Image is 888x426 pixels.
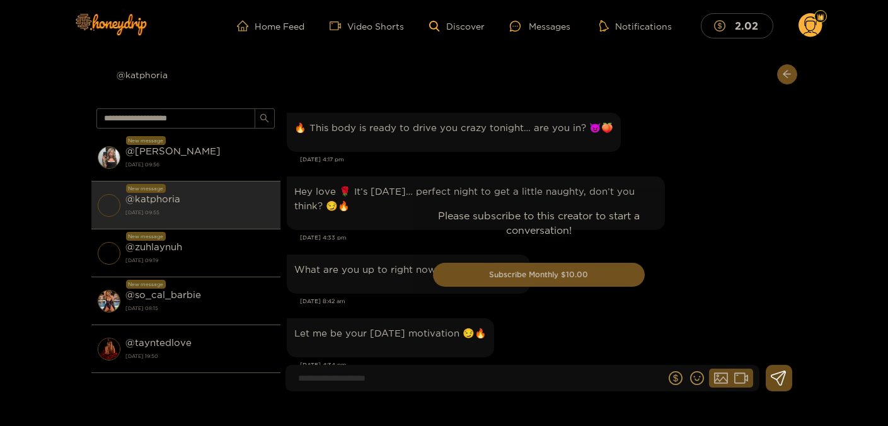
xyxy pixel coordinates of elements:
[125,350,274,362] strong: [DATE] 19:50
[433,209,645,238] p: Please subscribe to this creator to start a conversation!
[125,289,201,300] strong: @ so_cal_barbie
[433,263,645,287] button: Subscribe Monthly $10.00
[733,19,760,32] mark: 2.02
[91,64,280,84] div: @katphoria
[510,19,570,33] div: Messages
[777,64,797,84] button: arrow-left
[126,232,166,241] div: New message
[126,184,166,193] div: New message
[98,242,120,265] img: conversation
[98,338,120,360] img: conversation
[714,20,732,32] span: dollar
[260,113,269,124] span: search
[330,20,347,32] span: video-camera
[782,69,792,80] span: arrow-left
[98,290,120,313] img: conversation
[125,337,192,348] strong: @ tayntedlove
[817,13,824,21] img: Fan Level
[125,255,274,266] strong: [DATE] 09:19
[125,146,221,156] strong: @ [PERSON_NAME]
[330,20,404,32] a: Video Shorts
[237,20,255,32] span: home
[126,136,166,145] div: New message
[429,21,484,32] a: Discover
[125,241,182,252] strong: @ zuhlaynuh
[126,280,166,289] div: New message
[596,20,676,32] button: Notifications
[125,159,274,170] strong: [DATE] 09:56
[701,13,773,38] button: 2.02
[255,108,275,129] button: search
[98,194,120,217] img: conversation
[125,193,180,204] strong: @ katphoria
[125,207,274,218] strong: [DATE] 09:55
[98,146,120,169] img: conversation
[237,20,304,32] a: Home Feed
[125,302,274,314] strong: [DATE] 08:15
